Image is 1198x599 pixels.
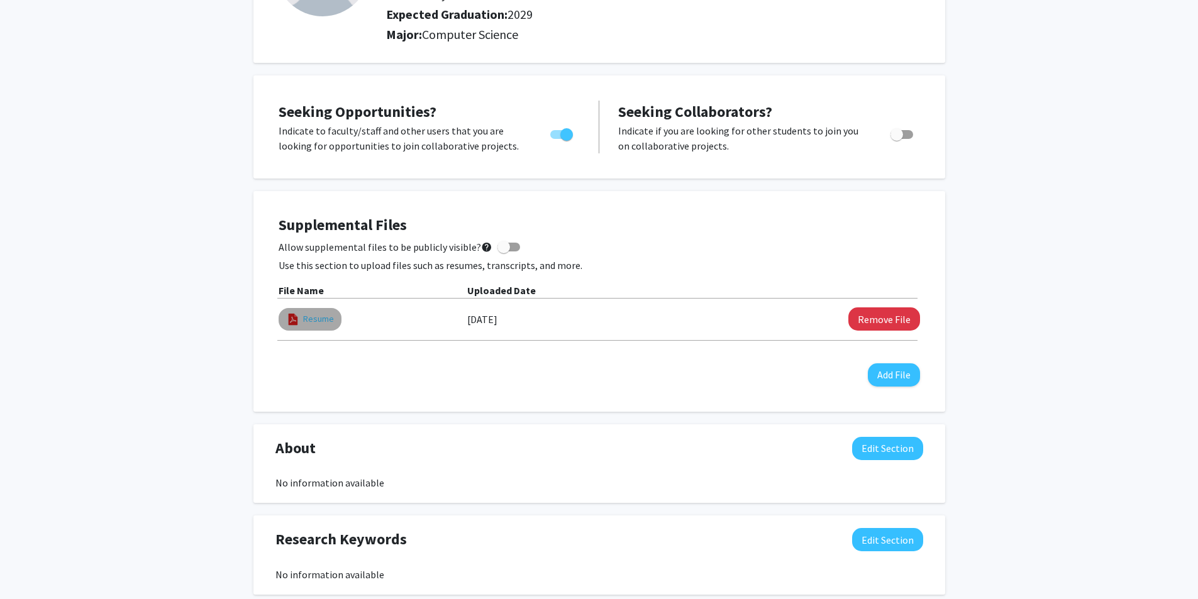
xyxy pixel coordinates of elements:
[279,239,492,255] span: Allow supplemental files to be publicly visible?
[618,102,772,121] span: Seeking Collaborators?
[275,528,407,551] span: Research Keywords
[852,528,923,551] button: Edit Research Keywords
[386,7,852,22] h2: Expected Graduation:
[275,567,923,582] div: No information available
[885,123,920,142] div: Toggle
[303,312,334,326] a: Resume
[545,123,580,142] div: Toggle
[279,284,324,297] b: File Name
[279,102,436,121] span: Seeking Opportunities?
[9,542,53,590] iframe: Chat
[467,284,536,297] b: Uploaded Date
[279,123,526,153] p: Indicate to faculty/staff and other users that you are looking for opportunities to join collabor...
[422,26,518,42] span: Computer Science
[286,312,300,326] img: pdf_icon.png
[507,6,533,22] span: 2029
[481,239,492,255] mat-icon: help
[275,437,316,459] span: About
[279,258,920,273] p: Use this section to upload files such as resumes, transcripts, and more.
[618,123,867,153] p: Indicate if you are looking for other students to join you on collaborative projects.
[848,307,920,331] button: Remove Resume File
[279,216,920,234] h4: Supplemental Files
[386,27,923,42] h2: Major:
[275,475,923,490] div: No information available
[467,309,497,330] label: [DATE]
[852,437,923,460] button: Edit About
[868,363,920,387] button: Add File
